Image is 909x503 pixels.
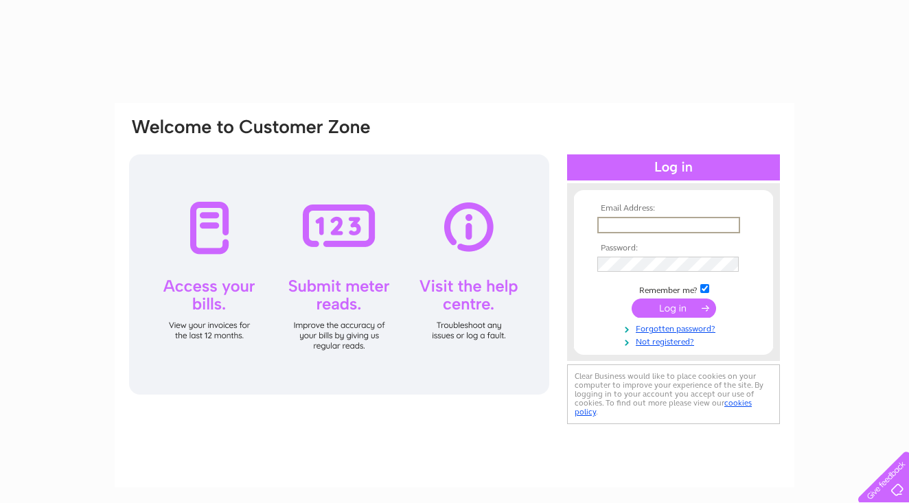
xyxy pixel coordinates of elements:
div: Clear Business would like to place cookies on your computer to improve your experience of the sit... [567,364,780,424]
td: Remember me? [594,282,753,296]
input: Submit [632,299,716,318]
th: Email Address: [594,204,753,213]
th: Password: [594,244,753,253]
a: Forgotten password? [597,321,753,334]
a: Not registered? [597,334,753,347]
a: cookies policy [575,398,752,417]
